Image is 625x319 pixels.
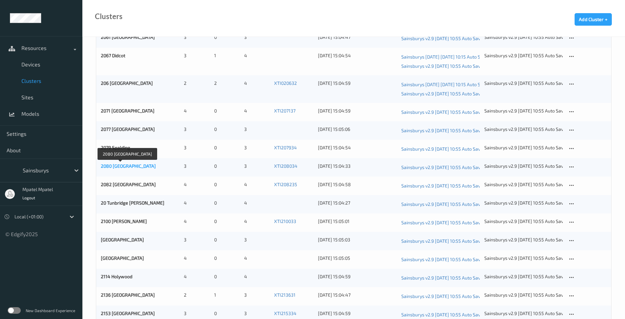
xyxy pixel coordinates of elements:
div: 3 [244,292,270,298]
a: Sainsburys v2.9 [DATE] 10:55 Auto Save [401,292,480,301]
div: Clusters [95,13,123,20]
a: 2082 [GEOGRAPHIC_DATA] [101,182,156,187]
div: 4 [244,273,270,280]
div: 0 [214,200,240,206]
div: 4 [184,218,209,225]
a: Sainsburys v2.9 [DATE] 10:55 Auto Save [401,236,480,246]
div: Sainsburys v2.9 [DATE] 10:55 Auto Save [484,200,563,206]
div: 4 [244,200,270,206]
a: 2080 [GEOGRAPHIC_DATA] [101,163,156,169]
div: 4 [184,255,209,261]
div: 3 [244,310,270,317]
div: Sainsburys v2.9 [DATE] 10:55 Auto Save [484,218,563,225]
a: 206 [GEOGRAPHIC_DATA] [101,80,153,86]
div: 0 [214,181,240,188]
a: Sainsburys v2.9 [DATE] 10:55 Auto Save [401,61,480,71]
div: 3 [184,34,209,40]
a: 2071 [GEOGRAPHIC_DATA] [101,108,155,113]
div: Sainsburys v2.9 [DATE] 10:55 Auto Save [484,52,563,59]
div: 0 [214,273,240,280]
div: [DATE] 15:04:59 [318,108,396,114]
div: [DATE] 15:05:03 [318,236,396,243]
div: 4 [244,181,270,188]
div: Sainsburys v2.9 [DATE] 10:55 Auto Save [484,126,563,133]
div: 3 [184,52,209,59]
a: [GEOGRAPHIC_DATA] [101,255,144,261]
a: 2067 Didcot [101,53,125,58]
div: 4 [244,80,270,86]
a: Sainsburys v2.9 [DATE] 10:55 Auto Save [401,181,480,190]
div: 0 [214,236,240,243]
div: 1 [214,52,240,59]
a: XTI207137 [274,108,296,113]
div: 2 [214,80,240,86]
div: [DATE] 15:05:06 [318,126,396,133]
div: [DATE] 15:04:59 [318,80,396,86]
div: 4 [184,200,209,206]
a: Sainsburys v2.9 [DATE] 10:55 Auto Save [401,34,480,43]
a: XTI020632 [274,80,297,86]
div: 4 [244,108,270,114]
div: [DATE] 15:04:59 [318,310,396,317]
div: 3 [184,126,209,133]
a: Sainsburys v2.9 [DATE] 10:55 Auto Save [401,218,480,227]
div: 3 [244,236,270,243]
a: [GEOGRAPHIC_DATA] [101,237,144,242]
div: 4 [184,108,209,114]
a: Sainsburys v2.9 [DATE] 10:55 Auto Save [401,89,480,98]
div: [DATE] 15:04:27 [318,200,396,206]
a: 2100 [PERSON_NAME] [101,218,147,224]
div: 4 [244,52,270,59]
a: XTI213631 [274,292,296,298]
div: Sainsburys v2.9 [DATE] 10:55 Auto Save [484,108,563,114]
div: 3 [244,163,270,169]
div: 4 [184,181,209,188]
div: 0 [214,163,240,169]
div: 0 [214,218,240,225]
div: [DATE] 15:05:05 [318,255,396,261]
div: 3 [184,144,209,151]
div: Sainsburys v2.9 [DATE] 10:55 Auto Save [484,144,563,151]
div: [DATE] 15:04:47 [318,292,396,298]
div: Sainsburys v2.9 [DATE] 10:55 Auto Save [484,255,563,261]
div: [DATE] 15:04:33 [318,163,396,169]
div: [DATE] 15:04:54 [318,52,396,59]
div: 2 [184,80,209,86]
div: 3 [244,34,270,40]
div: 0 [214,255,240,261]
div: [DATE] 15:05:01 [318,218,396,225]
div: 3 [184,163,209,169]
a: 2114 Holywood [101,274,132,279]
a: Sainsburys v2.9 [DATE] 10:55 Auto Save [401,163,480,172]
div: 3 [244,144,270,151]
div: Sainsburys v2.9 [DATE] 10:55 Auto Save [484,236,563,243]
div: 0 [214,310,240,317]
a: 20 Tunbridge [PERSON_NAME] [101,200,164,206]
div: 0 [214,108,240,114]
div: Sainsburys v2.9 [DATE] 10:55 Auto Save [484,181,563,188]
a: Sainsburys v2.9 [DATE] 10:55 Auto Save [401,108,480,117]
div: 3 [184,310,209,317]
a: 2079 Spalding [101,145,130,150]
div: 0 [214,126,240,133]
a: XTI208235 [274,182,297,187]
a: Sainsburys v2.9 [DATE] 10:55 Auto Save [401,273,480,282]
div: Sainsburys v2.9 [DATE] 10:55 Auto Save [484,34,563,40]
button: Add Cluster + [575,13,612,26]
div: 3 [184,236,209,243]
a: XTI215334 [274,310,297,316]
div: Sainsburys v2.9 [DATE] 10:55 Auto Save [484,80,563,86]
div: 1 [214,292,240,298]
a: 2061 [GEOGRAPHIC_DATA] [101,34,155,40]
div: [DATE] 15:04:47 [318,34,396,40]
a: Sainsburys [DATE] [DATE] 10:15 Auto Save [401,80,480,89]
a: Sainsburys v2.9 [DATE] 10:55 Auto Save [401,200,480,209]
div: [DATE] 15:04:59 [318,273,396,280]
div: 2 [184,292,209,298]
a: XTI207934 [274,145,297,150]
div: Sainsburys v2.9 [DATE] 10:55 Auto Save [484,273,563,280]
div: [DATE] 15:04:54 [318,144,396,151]
div: 0 [214,34,240,40]
div: [DATE] 15:04:58 [318,181,396,188]
a: Sainsburys v2.9 [DATE] 10:55 Auto Save [401,255,480,264]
